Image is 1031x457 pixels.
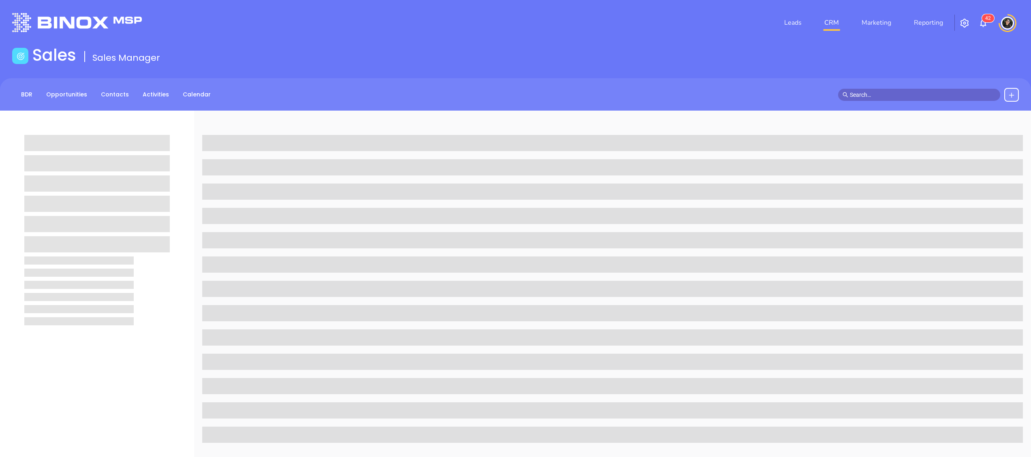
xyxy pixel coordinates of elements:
a: Opportunities [41,88,92,101]
span: 4 [985,15,988,21]
img: iconSetting [960,18,969,28]
a: Marketing [858,15,894,31]
span: search [843,92,848,98]
a: Reporting [911,15,946,31]
a: Activities [138,88,174,101]
a: CRM [821,15,842,31]
img: user [1001,17,1014,30]
input: Search… [850,90,996,99]
sup: 42 [982,14,994,22]
span: Sales Manager [92,51,160,64]
a: Calendar [178,88,216,101]
h1: Sales [32,45,76,65]
img: logo [12,13,142,32]
span: 2 [988,15,991,21]
a: BDR [16,88,37,101]
a: Contacts [96,88,134,101]
a: Leads [781,15,805,31]
img: iconNotification [978,18,988,28]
